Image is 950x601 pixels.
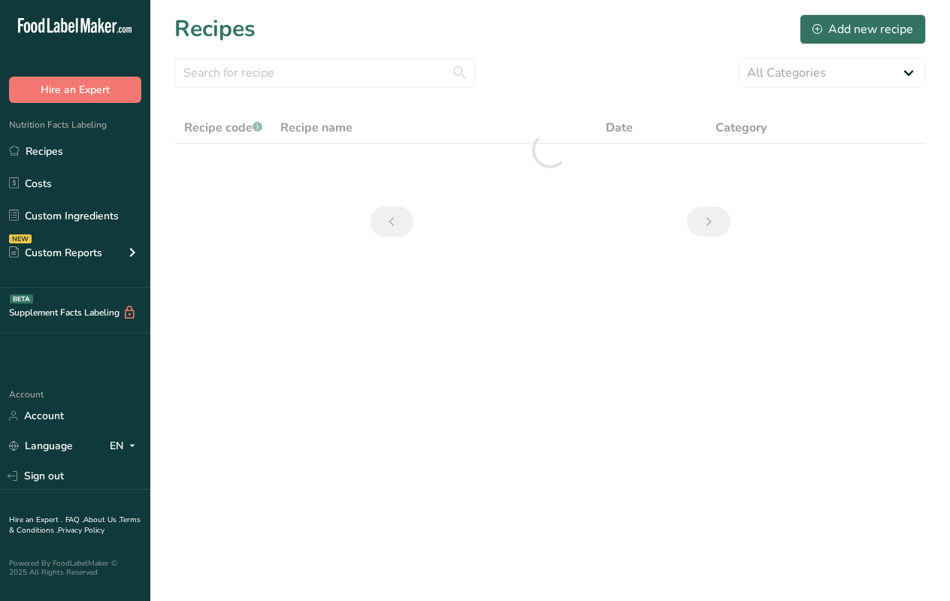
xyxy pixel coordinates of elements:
[9,245,102,261] div: Custom Reports
[812,20,913,38] div: Add new recipe
[65,515,83,525] a: FAQ .
[9,559,141,577] div: Powered By FoodLabelMaker © 2025 All Rights Reserved
[9,234,32,243] div: NEW
[370,207,413,237] a: Previous page
[9,77,141,103] button: Hire an Expert
[9,515,141,536] a: Terms & Conditions .
[10,294,33,304] div: BETA
[800,14,926,44] button: Add new recipe
[174,12,256,46] h1: Recipes
[58,525,104,536] a: Privacy Policy
[174,58,475,88] input: Search for recipe
[9,515,62,525] a: Hire an Expert .
[687,207,731,237] a: Next page
[9,433,73,459] a: Language
[110,437,141,455] div: EN
[83,515,120,525] a: About Us .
